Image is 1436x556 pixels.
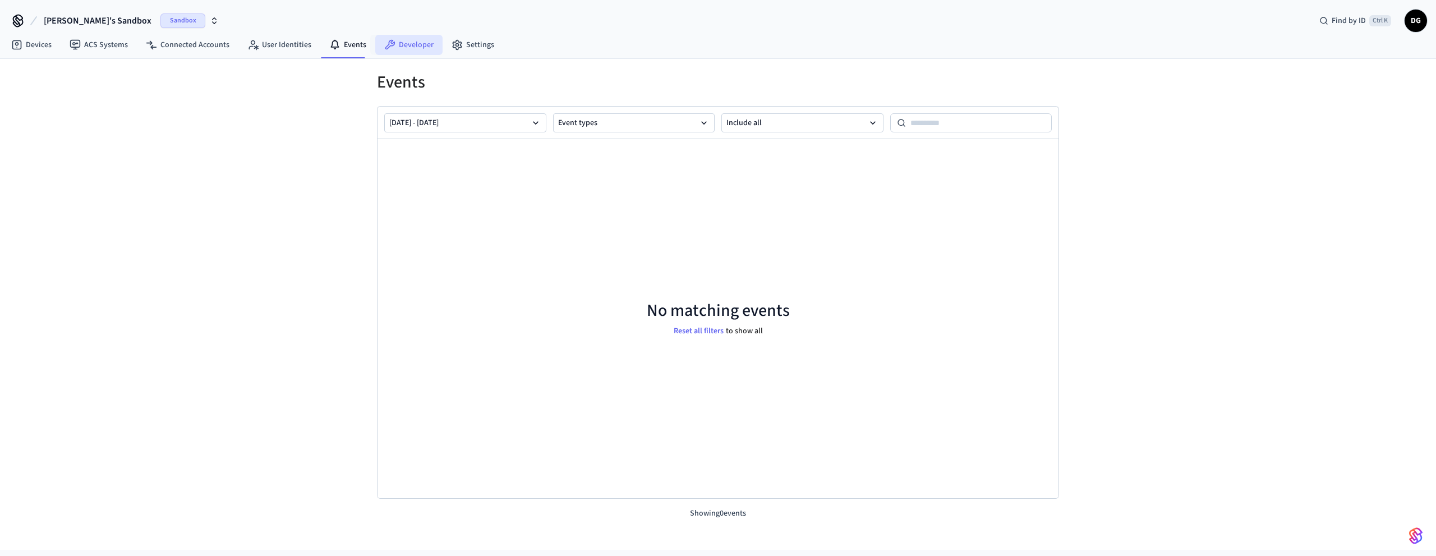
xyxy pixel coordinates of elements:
[160,13,205,28] span: Sandbox
[377,508,1059,520] p: Showing 0 events
[384,113,546,132] button: [DATE] - [DATE]
[1310,11,1400,31] div: Find by IDCtrl K
[1332,15,1366,26] span: Find by ID
[238,35,320,55] a: User Identities
[1369,15,1391,26] span: Ctrl K
[647,301,790,321] p: No matching events
[1409,527,1423,545] img: SeamLogoGradient.69752ec5.svg
[377,72,1059,93] h1: Events
[553,113,715,132] button: Event types
[137,35,238,55] a: Connected Accounts
[721,113,883,132] button: Include all
[671,323,726,339] button: Reset all filters
[2,35,61,55] a: Devices
[375,35,443,55] a: Developer
[320,35,375,55] a: Events
[726,325,763,337] p: to show all
[1405,10,1427,32] button: DG
[61,35,137,55] a: ACS Systems
[1406,11,1426,31] span: DG
[44,14,151,27] span: [PERSON_NAME]'s Sandbox
[443,35,503,55] a: Settings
